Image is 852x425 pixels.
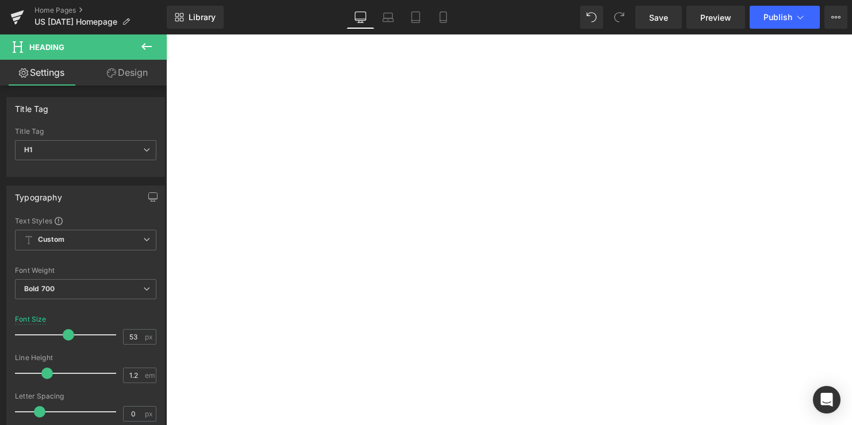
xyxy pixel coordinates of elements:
[649,11,668,24] span: Save
[15,186,62,202] div: Typography
[15,127,156,136] div: Title Tag
[86,60,169,86] a: Design
[15,392,156,400] div: Letter Spacing
[15,266,156,275] div: Font Weight
[347,6,374,29] a: Desktop
[167,6,224,29] a: New Library
[145,410,155,418] span: px
[580,6,603,29] button: Undo
[38,235,64,245] b: Custom
[374,6,402,29] a: Laptop
[29,42,64,52] span: Heading
[24,284,55,293] b: Bold 700
[145,333,155,341] span: px
[24,145,32,154] b: H1
[34,17,117,26] span: US [DATE] Homepage
[15,354,156,362] div: Line Height
[429,6,457,29] a: Mobile
[608,6,631,29] button: Redo
[813,386,841,414] div: Open Intercom Messenger
[15,216,156,225] div: Text Styles
[750,6,820,29] button: Publish
[763,13,792,22] span: Publish
[700,11,731,24] span: Preview
[145,372,155,379] span: em
[189,12,216,22] span: Library
[15,98,49,114] div: Title Tag
[402,6,429,29] a: Tablet
[686,6,745,29] a: Preview
[34,6,167,15] a: Home Pages
[824,6,847,29] button: More
[15,315,47,323] div: Font Size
